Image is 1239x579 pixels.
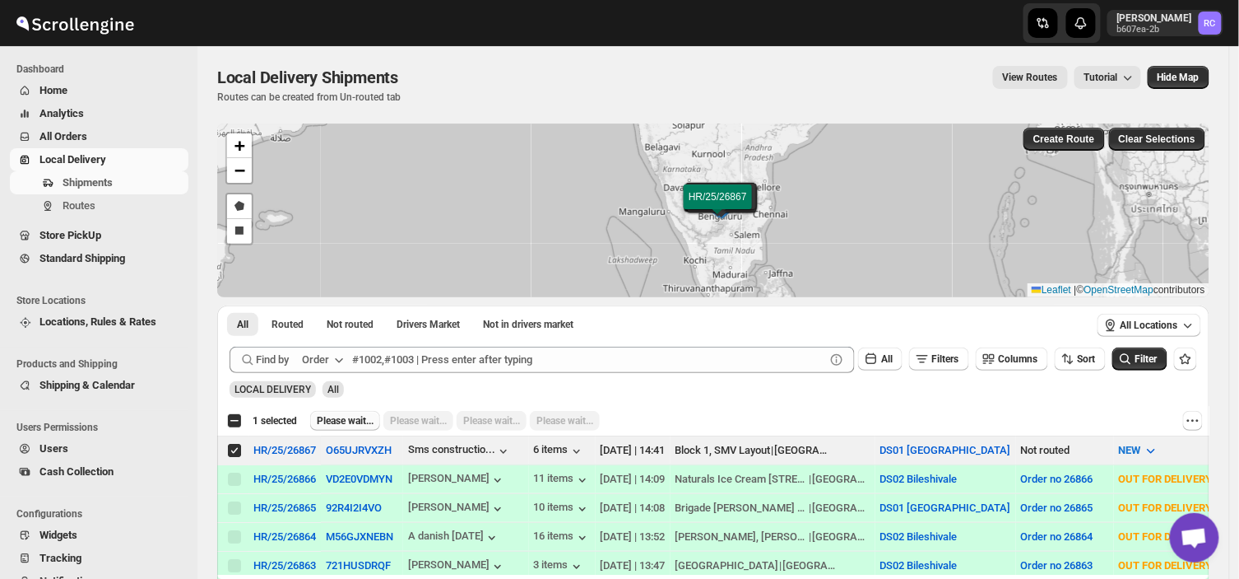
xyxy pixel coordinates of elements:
[1084,284,1154,296] a: OpenStreetMap
[1097,314,1201,337] button: All Locations
[999,353,1038,365] span: Columns
[675,558,779,574] div: [GEOGRAPHIC_DATA]
[10,524,188,547] button: Widgets
[707,200,731,218] img: Marker
[1119,559,1213,572] span: OUT FOR DELIVERY
[253,414,297,427] span: 1 selected
[352,347,825,373] input: #1002,#1003 | Press enter after typing
[812,529,870,545] div: [GEOGRAPHIC_DATA]
[1021,442,1109,459] div: Not routed
[10,102,188,125] button: Analytics
[675,442,870,459] div: |
[326,559,391,572] button: 721HUSDRQF
[253,559,316,572] button: HR/25/26863
[534,530,591,546] div: 16 items
[909,348,969,371] button: Filters
[16,357,189,371] span: Products and Shipping
[880,444,1011,456] button: DS01 [GEOGRAPHIC_DATA]
[534,443,585,460] button: 6 items
[262,313,313,336] button: Routed
[10,460,188,483] button: Cash Collection
[601,471,666,488] div: [DATE] | 14:09
[1033,133,1095,146] span: Create Route
[397,318,460,331] span: Drivers Market
[16,507,189,521] span: Configurations
[63,176,113,189] span: Shipments
[39,379,135,391] span: Shipping & Calendar
[16,421,189,434] span: Users Permissions
[408,530,500,546] div: A danish [DATE]
[408,472,506,488] div: [PERSON_NAME]
[710,200,735,218] img: Marker
[675,442,771,459] div: Block 1, SMV Layout
[1028,283,1209,297] div: © contributors
[10,79,188,102] button: Home
[227,194,252,219] a: Draw a polygon
[10,374,188,397] button: Shipping & Calendar
[534,501,591,517] button: 10 items
[1119,530,1213,543] span: OUT FOR DELIVERY
[253,473,316,485] button: HR/25/26866
[1158,71,1200,84] span: Hide Map
[1021,530,1093,543] button: Order no 26864
[1135,353,1158,365] span: Filter
[1117,25,1192,35] p: b607ea-2b
[993,66,1068,89] button: view route
[812,471,870,488] div: [GEOGRAPHIC_DATA]
[39,153,106,166] span: Local Delivery
[16,63,189,76] span: Dashboard
[253,502,316,514] button: HR/25/26865
[1183,411,1203,431] button: More actions
[711,199,736,217] img: Marker
[408,443,512,460] button: Sms constructio...
[1148,66,1209,89] button: Map action label
[880,559,958,572] button: DS02 Bileshivale
[1084,72,1118,83] span: Tutorial
[710,201,735,219] img: Marker
[1021,502,1093,514] button: Order no 26865
[675,471,870,488] div: |
[812,500,870,516] div: [GEOGRAPHIC_DATA]
[708,197,732,215] img: Marker
[881,353,893,365] span: All
[302,352,329,368] div: Order
[880,530,958,543] button: DS02 Bileshivale
[1032,284,1071,296] a: Leaflet
[709,196,734,214] img: Marker
[326,530,393,543] button: M56GJXNEBN
[217,91,405,104] p: Routes can be created from Un-routed tab
[675,500,870,516] div: |
[601,529,666,545] div: [DATE] | 13:52
[408,501,506,517] div: [PERSON_NAME]
[1023,128,1105,151] button: Create Route
[408,558,506,575] div: [PERSON_NAME]
[326,444,392,456] button: O65UJRVXZH
[326,473,392,485] button: VD2E0VDMYN
[256,352,289,368] span: Find by
[1003,71,1058,84] span: View Routes
[10,194,188,217] button: Routes
[39,107,84,119] span: Analytics
[1107,10,1223,36] button: User menu
[932,353,959,365] span: Filters
[483,318,573,331] span: Not in drivers market
[227,219,252,244] a: Draw a rectangle
[387,313,470,336] button: Claimable
[227,158,252,183] a: Zoom out
[326,502,382,514] button: 92R4I2I4VO
[601,442,666,459] div: [DATE] | 14:41
[39,552,81,564] span: Tracking
[601,558,666,574] div: [DATE] | 13:47
[39,465,114,478] span: Cash Collection
[1112,348,1167,371] button: Filter
[880,502,1011,514] button: DS01 [GEOGRAPHIC_DATA]
[39,442,68,455] span: Users
[253,530,316,543] button: HR/25/26864
[976,348,1048,371] button: Columns
[675,529,809,545] div: [PERSON_NAME], [PERSON_NAME]
[253,444,316,456] button: HR/25/26867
